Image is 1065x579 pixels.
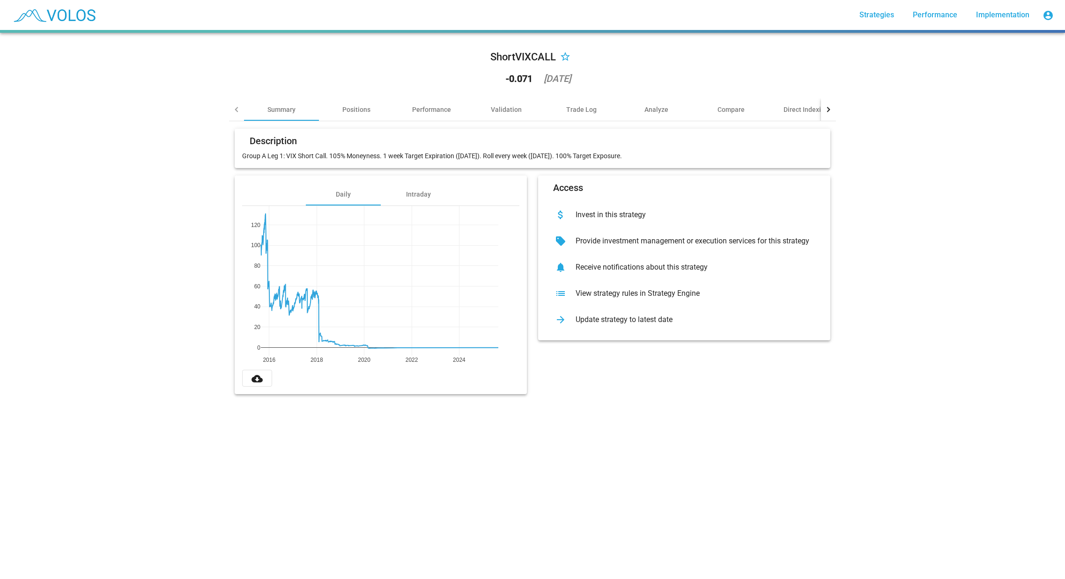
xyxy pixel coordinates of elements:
[546,280,823,307] button: View strategy rules in Strategy Engine
[566,105,597,114] div: Trade Log
[546,228,823,254] button: Provide investment management or execution services for this strategy
[976,10,1029,19] span: Implementation
[506,74,532,83] div: -0.071
[913,10,957,19] span: Performance
[553,260,568,275] mat-icon: notifications
[491,105,522,114] div: Validation
[544,74,571,83] div: [DATE]
[568,289,815,298] div: View strategy rules in Strategy Engine
[336,190,351,199] div: Daily
[560,52,571,63] mat-icon: star_border
[568,315,815,324] div: Update strategy to latest date
[568,263,815,272] div: Receive notifications about this strategy
[7,3,100,27] img: blue_transparent.png
[852,7,902,23] a: Strategies
[546,307,823,333] button: Update strategy to latest date
[553,312,568,327] mat-icon: arrow_forward
[406,190,431,199] div: Intraday
[553,286,568,301] mat-icon: list
[784,105,828,114] div: Direct Indexing
[229,121,836,402] summary: DescriptionGroup A Leg 1: VIX Short Call. 105% Moneyness. 1 week Target Expiration ([DATE]). Roll...
[1043,10,1054,21] mat-icon: account_circle
[717,105,745,114] div: Compare
[490,50,556,65] div: ShortVIXCALL
[546,202,823,228] button: Invest in this strategy
[250,136,297,146] mat-card-title: Description
[568,236,815,246] div: Provide investment management or execution services for this strategy
[342,105,370,114] div: Positions
[568,210,815,220] div: Invest in this strategy
[553,207,568,222] mat-icon: attach_money
[242,151,823,161] p: Group A Leg 1: VIX Short Call. 105% Moneyness. 1 week Target Expiration ([DATE]). Roll every week...
[969,7,1037,23] a: Implementation
[859,10,894,19] span: Strategies
[553,183,583,192] mat-card-title: Access
[905,7,965,23] a: Performance
[412,105,451,114] div: Performance
[644,105,668,114] div: Analyze
[251,373,263,384] mat-icon: cloud_download
[553,234,568,249] mat-icon: sell
[267,105,296,114] div: Summary
[546,254,823,280] button: Receive notifications about this strategy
